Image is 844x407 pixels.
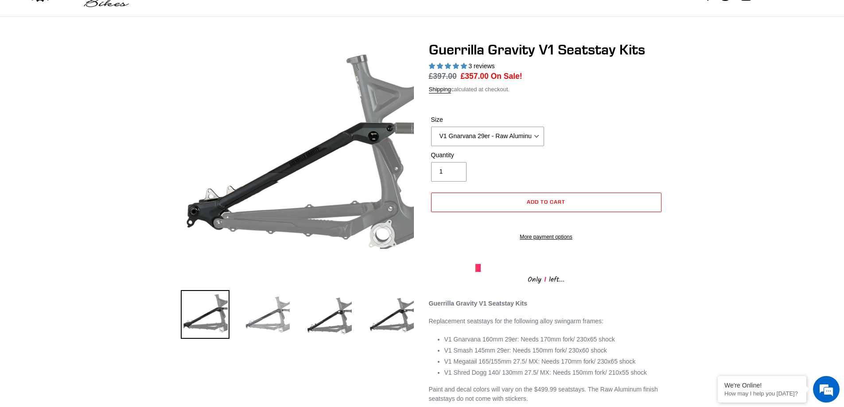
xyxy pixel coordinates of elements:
[429,85,664,94] div: calculated at checkout.
[444,357,664,366] li: V1 Megatail 165/155mm 27.5/ MX: Needs 170mm fork/ 230x65 shock
[28,44,51,66] img: d_696896380_company_1647369064580_696896380
[10,49,23,62] div: Navigation go back
[429,300,528,307] strong: Guerrilla Gravity V1 Seatstay Kits
[431,115,544,124] label: Size
[429,386,658,402] span: Paint and decal colors will vary on the $499.99 seatstays. The Raw Aluminum finish seatstays do n...
[429,317,664,326] p: Replacement seatstays for the following alloy swingarm frames:
[475,272,617,286] div: Only left...
[444,346,664,355] li: V1 Smash 145mm 29er: Needs 150mm fork/ 230x60 shock
[724,390,800,397] p: How may I help you today?
[468,62,494,70] span: 3 reviews
[51,112,122,201] span: We're online!
[444,368,664,377] li: V1 Shred Dogg 140/ 130mm 27.5/ MX: Needs 150mm fork/ 210x55 shock
[181,290,229,339] img: Load image into Gallery viewer, Guerrilla Gravity V1 Seatstay Kits
[429,41,664,58] h1: Guerrilla Gravity V1 Seatstay Kits
[429,86,451,93] a: Shipping
[541,274,549,285] span: 1
[145,4,167,26] div: Minimize live chat window
[527,198,565,205] span: Add to cart
[243,290,292,339] img: Load image into Gallery viewer, Guerrilla Gravity V1 Seatstay Kits
[431,233,661,241] a: More payment options
[491,70,522,82] span: On Sale!
[429,72,457,81] s: £397.00
[4,242,169,273] textarea: Type your message and hit 'Enter'
[461,72,489,81] span: £357.00
[431,151,544,160] label: Quantity
[444,335,664,344] li: V1 Gnarvana 160mm 29er: Needs 170mm fork/ 230x65 shock
[367,290,416,339] img: Load image into Gallery viewer, Guerrilla Gravity V1 Seatstay Kits
[431,193,661,212] button: Add to cart
[429,62,469,70] span: 5.00 stars
[59,50,162,61] div: Chat with us now
[724,382,800,389] div: We're Online!
[305,290,354,339] img: Load image into Gallery viewer, Guerrilla Gravity V1 Seatstay Kits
